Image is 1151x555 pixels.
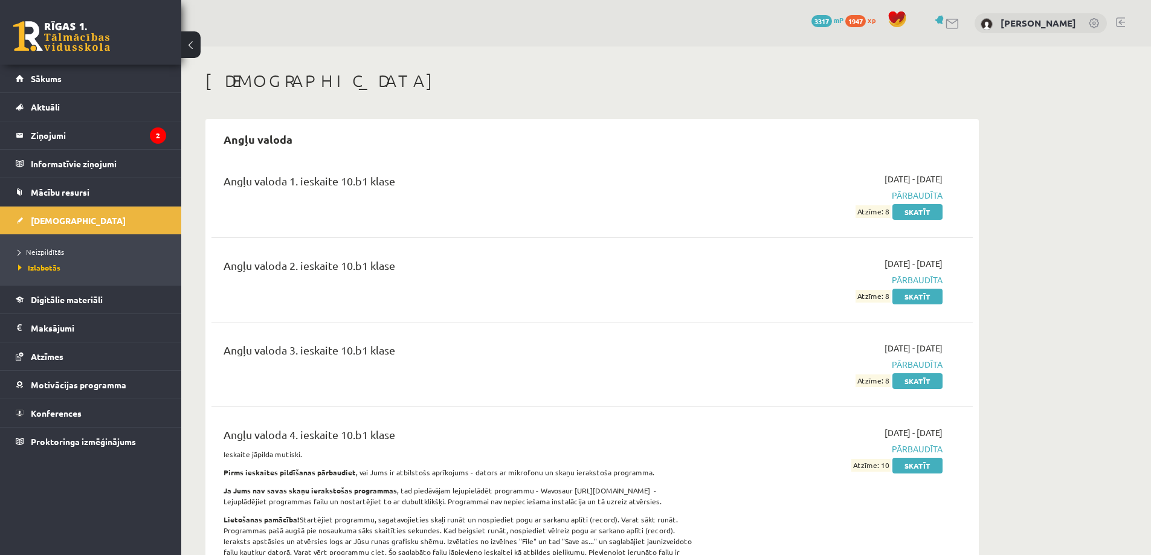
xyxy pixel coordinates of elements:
span: Atzīme: 8 [856,374,891,387]
span: Motivācijas programma [31,379,126,390]
span: [DATE] - [DATE] [885,342,943,354]
strong: Ja Jums nav savas skaņu ierakstošas programmas [224,486,397,495]
legend: Maksājumi [31,314,166,342]
a: 3317 mP [811,15,843,25]
a: Skatīt [892,373,943,389]
a: Motivācijas programma [16,371,166,399]
span: mP [834,15,843,25]
a: Informatīvie ziņojumi [16,150,166,178]
a: Sākums [16,65,166,92]
span: Pārbaudīta [715,443,943,455]
a: Skatīt [892,458,943,473]
span: Pārbaudīta [715,358,943,371]
a: Aktuāli [16,93,166,121]
a: [DEMOGRAPHIC_DATA] [16,207,166,234]
a: Maksājumi [16,314,166,342]
span: [DEMOGRAPHIC_DATA] [31,215,126,226]
span: Atzīme: 8 [856,290,891,303]
a: Neizpildītās [18,246,169,257]
span: Aktuāli [31,101,60,112]
span: Neizpildītās [18,247,64,257]
a: Atzīmes [16,342,166,370]
a: Izlabotās [18,262,169,273]
span: Pārbaudīta [715,189,943,202]
span: Atzīme: 10 [851,459,891,472]
p: , vai Jums ir atbilstošs aprīkojums - dators ar mikrofonu un skaņu ierakstoša programma. [224,467,697,478]
span: Pārbaudīta [715,274,943,286]
a: Proktoringa izmēģinājums [16,428,166,455]
a: Ziņojumi2 [16,121,166,149]
img: Viktorija Borhova [981,18,993,30]
a: 1947 xp [845,15,882,25]
h2: Angļu valoda [211,125,305,153]
div: Angļu valoda 1. ieskaite 10.b1 klase [224,173,697,195]
a: Konferences [16,399,166,427]
span: Proktoringa izmēģinājums [31,436,136,447]
span: xp [868,15,875,25]
legend: Informatīvie ziņojumi [31,150,166,178]
p: Ieskaite jāpilda mutiski. [224,449,697,460]
div: Angļu valoda 4. ieskaite 10.b1 klase [224,426,697,449]
span: Atzīme: 8 [856,205,891,218]
h1: [DEMOGRAPHIC_DATA] [205,71,979,91]
span: Izlabotās [18,263,60,272]
a: [PERSON_NAME] [1001,17,1076,29]
i: 2 [150,127,166,144]
strong: Pirms ieskaites pildīšanas pārbaudiet [224,467,356,477]
span: Sākums [31,73,62,84]
span: [DATE] - [DATE] [885,426,943,439]
a: Rīgas 1. Tālmācības vidusskola [13,21,110,51]
div: Angļu valoda 2. ieskaite 10.b1 klase [224,257,697,280]
span: [DATE] - [DATE] [885,257,943,270]
p: , tad piedāvājam lejupielādēt programmu - Wavosaur [URL][DOMAIN_NAME] - Lejuplādējiet programmas ... [224,485,697,507]
div: Angļu valoda 3. ieskaite 10.b1 klase [224,342,697,364]
a: Digitālie materiāli [16,286,166,313]
span: 3317 [811,15,832,27]
legend: Ziņojumi [31,121,166,149]
span: Digitālie materiāli [31,294,103,305]
a: Skatīt [892,204,943,220]
a: Mācību resursi [16,178,166,206]
a: Skatīt [892,289,943,304]
strong: Lietošanas pamācība! [224,515,300,524]
span: Konferences [31,408,82,419]
span: 1947 [845,15,866,27]
span: [DATE] - [DATE] [885,173,943,185]
span: Atzīmes [31,351,63,362]
span: Mācību resursi [31,187,89,197]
